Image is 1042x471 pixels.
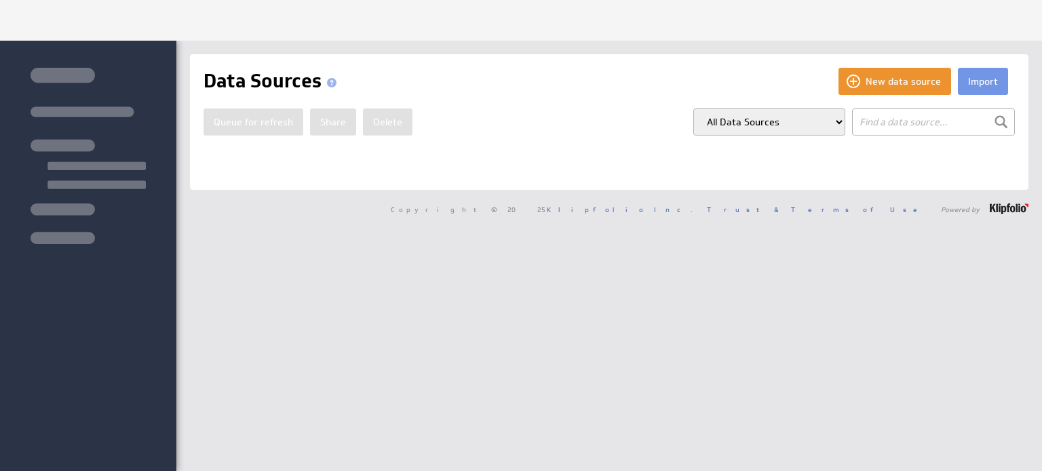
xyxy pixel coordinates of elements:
[707,205,927,214] a: Trust & Terms of Use
[310,108,356,136] button: Share
[958,68,1008,95] button: Import
[838,68,951,95] button: New data source
[204,108,303,136] button: Queue for refresh
[941,206,980,213] span: Powered by
[363,108,412,136] button: Delete
[204,68,342,95] h1: Data Sources
[852,108,1015,136] input: Find a data source...
[31,68,146,244] img: skeleton-sidenav.svg
[391,206,693,213] span: Copyright © 2025
[547,205,693,214] a: Klipfolio Inc.
[990,203,1028,214] img: logo-footer.png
